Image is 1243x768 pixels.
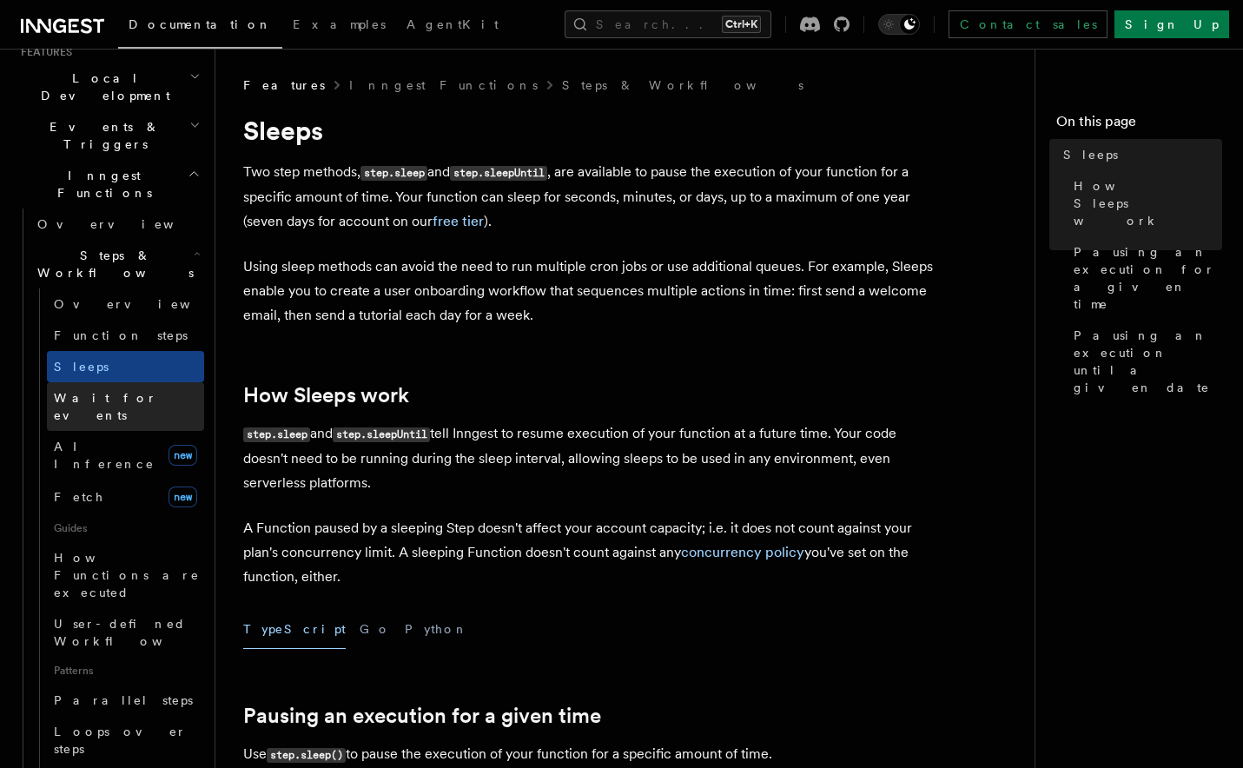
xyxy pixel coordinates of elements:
span: Overview [37,217,216,231]
span: AgentKit [407,17,499,31]
p: A Function paused by a sleeping Step doesn't affect your account capacity; i.e. it does not count... [243,516,938,589]
a: Overview [30,209,204,240]
button: TypeScript [243,610,346,649]
span: Parallel steps [54,693,193,707]
a: Sleeps [1056,139,1222,170]
h1: Sleeps [243,115,938,146]
a: Sleeps [47,351,204,382]
span: User-defined Workflows [54,617,210,648]
span: Fetch [54,490,104,504]
span: Documentation [129,17,272,31]
button: Inngest Functions [14,160,204,209]
span: Examples [293,17,386,31]
span: Pausing an execution for a given time [1074,243,1222,313]
span: Guides [47,514,204,542]
span: AI Inference [54,440,155,471]
span: How Functions are executed [54,551,200,599]
span: Features [243,76,325,94]
span: Sleeps [54,360,109,374]
a: concurrency policy [681,544,804,560]
code: step.sleep() [267,748,346,763]
button: Local Development [14,63,204,111]
span: Events & Triggers [14,118,189,153]
button: Go [360,610,391,649]
span: Overview [54,297,233,311]
a: How Sleeps work [1067,170,1222,236]
span: Local Development [14,70,189,104]
h4: On this page [1056,111,1222,139]
a: Fetchnew [47,480,204,514]
a: Examples [282,5,396,47]
span: Loops over steps [54,725,187,756]
span: Function steps [54,328,188,342]
button: Steps & Workflows [30,240,204,288]
span: Pausing an execution until a given date [1074,327,1222,396]
p: Using sleep methods can avoid the need to run multiple cron jobs or use additional queues. For ex... [243,255,938,328]
a: Function steps [47,320,204,351]
span: Sleeps [1063,146,1118,163]
span: new [169,445,197,466]
kbd: Ctrl+K [722,16,761,33]
button: Toggle dark mode [878,14,920,35]
p: Use to pause the execution of your function for a specific amount of time. [243,742,938,767]
span: How Sleeps work [1074,177,1222,229]
a: Steps & Workflows [562,76,803,94]
a: How Functions are executed [47,542,204,608]
a: Pausing an execution for a given time [1067,236,1222,320]
button: Search...Ctrl+K [565,10,771,38]
a: Wait for events [47,382,204,431]
code: step.sleepUntil [333,427,430,442]
a: Parallel steps [47,685,204,716]
a: Documentation [118,5,282,49]
code: step.sleep [243,427,310,442]
span: Inngest Functions [14,167,188,202]
a: Pausing an execution until a given date [1067,320,1222,403]
span: new [169,487,197,507]
span: Patterns [47,657,204,685]
p: and tell Inngest to resume execution of your function at a future time. Your code doesn't need to... [243,421,938,495]
a: AI Inferencenew [47,431,204,480]
a: Sign Up [1114,10,1229,38]
span: Wait for events [54,391,157,422]
span: Features [14,45,72,59]
button: Events & Triggers [14,111,204,160]
a: Overview [47,288,204,320]
a: Inngest Functions [349,76,538,94]
p: Two step methods, and , are available to pause the execution of your function for a specific amou... [243,160,938,234]
a: User-defined Workflows [47,608,204,657]
code: step.sleepUntil [450,166,547,181]
a: How Sleeps work [243,383,409,407]
a: Contact sales [949,10,1107,38]
button: Python [405,610,468,649]
a: AgentKit [396,5,509,47]
span: Steps & Workflows [30,247,194,281]
a: free tier [433,213,484,229]
a: Pausing an execution for a given time [243,704,601,728]
a: Loops over steps [47,716,204,765]
code: step.sleep [360,166,427,181]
